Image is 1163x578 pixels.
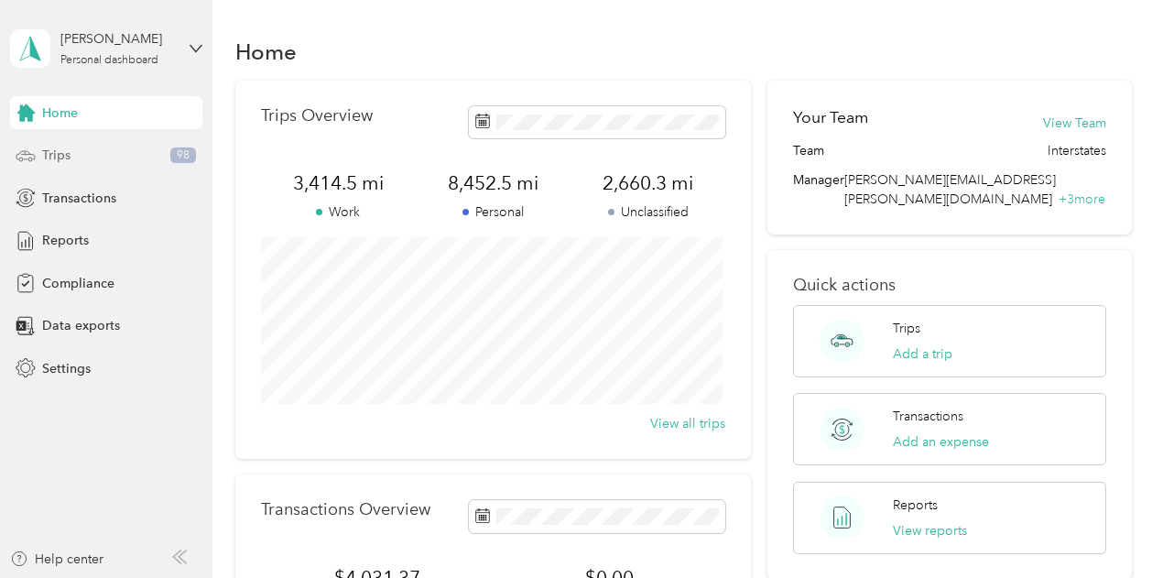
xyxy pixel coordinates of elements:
h2: Your Team [793,106,868,129]
p: Trips [893,319,920,338]
button: Help center [10,550,103,569]
span: Reports [42,231,89,250]
p: Trips Overview [261,106,373,125]
p: Personal [416,202,571,222]
span: Interstates [1048,141,1106,160]
span: Data exports [42,316,120,335]
span: Home [42,104,78,123]
p: Unclassified [571,202,725,222]
button: Add an expense [893,432,989,452]
p: Transactions Overview [261,500,430,519]
span: 98 [170,147,196,164]
span: Compliance [42,274,114,293]
button: Add a trip [893,344,952,364]
h1: Home [235,42,297,61]
iframe: Everlance-gr Chat Button Frame [1060,475,1163,578]
div: Personal dashboard [60,55,158,66]
span: 3,414.5 mi [261,170,416,196]
p: Quick actions [793,276,1106,295]
button: View all trips [650,414,725,433]
span: Manager [793,170,844,209]
button: View reports [893,521,967,540]
span: + 3 more [1059,191,1105,207]
div: [PERSON_NAME] [60,29,175,49]
span: Team [793,141,824,160]
span: Settings [42,359,91,378]
span: 2,660.3 mi [571,170,725,196]
p: Reports [893,496,938,515]
button: View Team [1043,114,1106,133]
p: Work [261,202,416,222]
span: 8,452.5 mi [416,170,571,196]
span: Trips [42,146,71,165]
span: Transactions [42,189,116,208]
p: Transactions [893,407,963,426]
span: [PERSON_NAME][EMAIL_ADDRESS][PERSON_NAME][DOMAIN_NAME] [844,172,1056,207]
